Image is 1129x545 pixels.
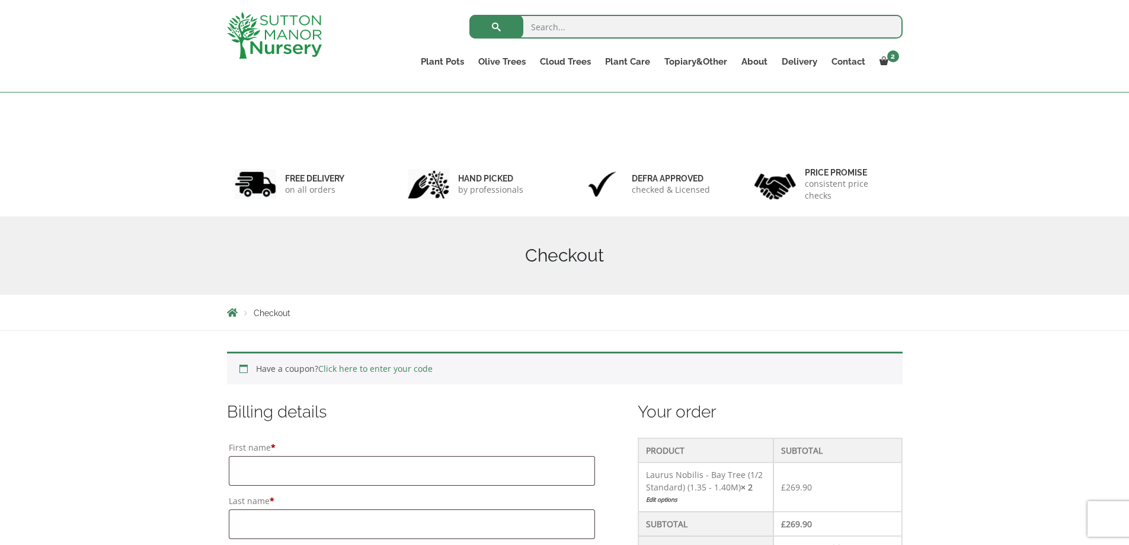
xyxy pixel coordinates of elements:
th: Product [638,438,773,463]
span: 2 [887,50,899,62]
input: Search... [469,15,903,39]
a: Cloud Trees [533,53,598,70]
a: Olive Trees [471,53,533,70]
h3: Billing details [227,401,597,423]
h6: Defra approved [632,173,710,184]
img: 1.jpg [235,169,276,199]
p: on all orders [285,184,344,196]
span: £ [781,518,786,530]
nav: Breadcrumbs [227,308,903,317]
td: Laurus Nobilis - Bay Tree (1/2 Standard) (1.35 - 1.40M) [638,463,773,512]
div: Have a coupon? [227,352,903,384]
label: Last name [229,493,595,509]
p: by professionals [458,184,523,196]
label: First name [229,439,595,456]
a: Contact [824,53,872,70]
th: Subtotal [773,438,902,463]
p: consistent price checks [805,178,895,202]
img: 2.jpg [408,169,449,199]
span: £ [781,482,786,493]
a: Delivery [775,53,824,70]
a: Plant Pots [414,53,471,70]
span: Checkout [254,308,290,318]
bdi: 269.90 [781,482,812,493]
h6: FREE DELIVERY [285,173,344,184]
a: About [734,53,775,70]
a: Topiary&Other [657,53,734,70]
strong: × 2 [741,482,753,493]
a: Plant Care [598,53,657,70]
p: checked & Licensed [632,184,710,196]
th: Subtotal [638,512,773,536]
img: logo [227,12,322,59]
h6: Price promise [805,167,895,178]
img: 3.jpg [581,169,623,199]
bdi: 269.90 [781,518,812,530]
a: 2 [872,53,903,70]
h3: Your order [638,401,903,423]
a: Edit options [646,493,766,506]
a: Click here to enter your code [318,363,433,374]
h1: Checkout [227,245,903,266]
h6: hand picked [458,173,523,184]
img: 4.jpg [754,166,796,202]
